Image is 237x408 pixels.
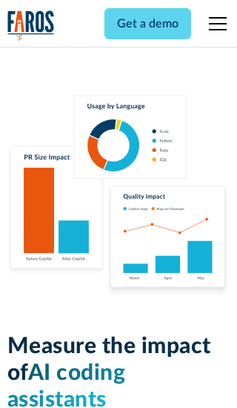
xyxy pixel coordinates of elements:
[7,10,55,41] img: Logo of the analytics and reporting company Faros.
[200,6,230,42] div: menu
[104,8,191,39] a: Get a demo
[7,10,55,41] a: home
[7,95,230,297] img: Charts tracking GitHub Copilot's usage and impact on velocity and quality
